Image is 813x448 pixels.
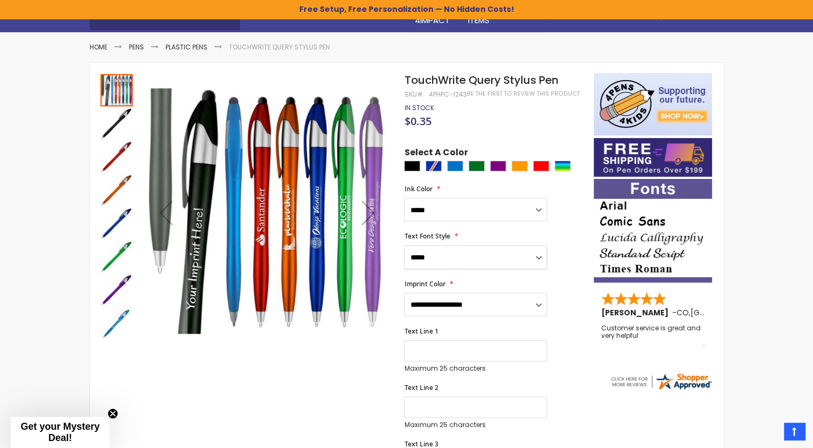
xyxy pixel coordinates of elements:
[100,307,133,339] img: TouchWrite Query Stylus Pen
[677,307,689,318] span: CO
[512,161,528,171] div: Orange
[404,114,431,128] span: $0.35
[404,383,438,392] span: Text Line 2
[11,417,110,448] div: Get your Mystery Deal!Close teaser
[672,307,769,318] span: - ,
[469,161,485,171] div: Green
[404,147,467,161] span: Select A Color
[594,138,712,177] img: Free shipping on orders over $199
[145,73,188,352] div: Previous
[100,140,134,173] div: TouchWrite Query Stylus Pen
[404,421,547,429] p: Maximum 25 characters
[100,206,134,240] div: TouchWrite Query Stylus Pen
[100,273,134,306] div: TouchWrite Query Stylus Pen
[690,307,769,318] span: [GEOGRAPHIC_DATA]
[609,372,713,391] img: 4pens.com widget logo
[601,324,706,348] div: Customer service is great and very helpful
[100,174,133,206] img: TouchWrite Query Stylus Pen
[100,107,133,140] img: TouchWrite Query Stylus Pen
[100,274,133,306] img: TouchWrite Query Stylus Pen
[555,161,571,171] div: Assorted
[20,421,99,443] span: Get your Mystery Deal!
[490,161,506,171] div: Purple
[107,408,118,419] button: Close teaser
[90,42,107,52] a: Home
[100,106,134,140] div: TouchWrite Query Stylus Pen
[100,306,133,339] div: TouchWrite Query Stylus Pen
[533,161,549,171] div: Red
[100,173,134,206] div: TouchWrite Query Stylus Pen
[594,179,712,283] img: font-personalization-examples
[166,42,207,52] a: Plastic Pens
[404,161,420,171] div: Black
[129,42,144,52] a: Pens
[404,184,432,193] span: Ink Color
[229,43,330,52] li: TouchWrite Query Stylus Pen
[466,90,579,98] a: Be the first to review this product
[404,232,450,241] span: Text Font Style
[100,73,134,106] div: TouchWrite Query Stylus Pen
[100,141,133,173] img: TouchWrite Query Stylus Pen
[144,89,390,334] img: TouchWrite Query Stylus Pen
[100,241,133,273] img: TouchWrite Query Stylus Pen
[404,90,424,99] strong: SKU
[404,279,445,288] span: Imprint Color
[594,73,712,135] img: 4pens 4 kids
[601,307,672,318] span: [PERSON_NAME]
[404,327,438,336] span: Text Line 1
[404,103,434,112] span: In stock
[724,419,813,448] iframe: Google Customer Reviews
[347,73,390,352] div: Next
[609,384,713,393] a: 4pens.com certificate URL
[100,240,134,273] div: TouchWrite Query Stylus Pen
[428,90,466,99] div: 4PHPC-1243
[447,161,463,171] div: Blue Light
[100,207,133,240] img: TouchWrite Query Stylus Pen
[404,73,558,88] span: TouchWrite Query Stylus Pen
[404,364,547,373] p: Maximum 25 characters
[404,104,434,112] div: Availability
